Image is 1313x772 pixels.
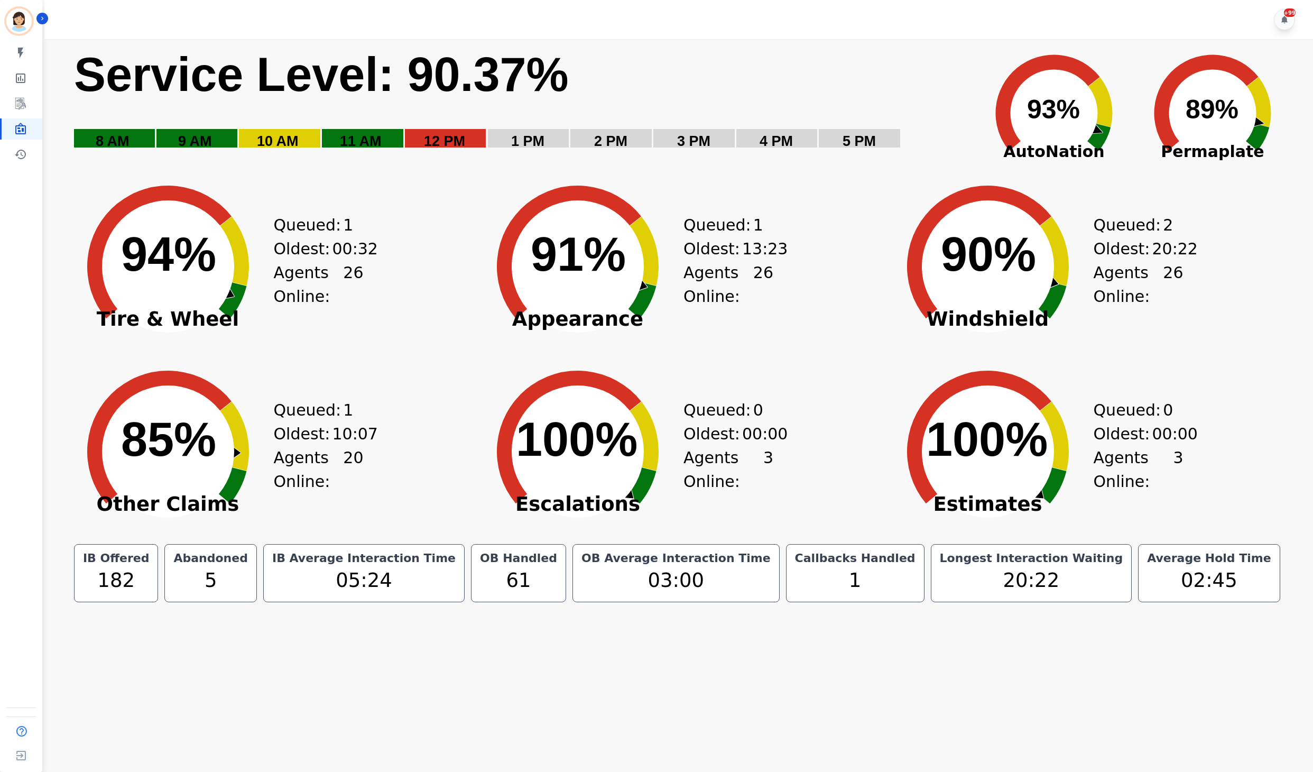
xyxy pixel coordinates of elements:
text: 8 AM [96,133,130,149]
span: 0 [1163,398,1173,422]
span: Permaplate [1133,140,1292,163]
span: 26 [1163,261,1183,308]
text: 91% [531,228,626,281]
span: 1 [753,213,763,237]
div: Queued: [683,398,763,422]
img: Bordered avatar [6,8,32,34]
span: Escalations [472,499,683,510]
div: 61 [478,566,559,595]
div: 1 [793,566,918,595]
span: 20 [343,446,363,493]
span: 13:23 [742,237,788,261]
span: 00:32 [332,237,377,261]
div: 20:22 [938,566,1125,595]
text: 2 PM [594,133,627,149]
div: +99 [1284,8,1296,17]
div: 02:45 [1145,566,1273,595]
div: 03:00 [579,566,773,595]
div: 182 [81,566,152,595]
text: 94% [121,228,216,281]
div: IB Offered [81,551,152,566]
div: Longest Interaction Waiting [938,551,1125,566]
text: 93% [1027,95,1080,124]
span: 1 [343,213,353,237]
text: 100% [516,413,637,466]
svg: Service Level: 0% [73,46,968,165]
span: 1 [343,398,353,422]
div: Queued: [683,213,763,237]
span: Tire & Wheel [62,314,274,325]
text: Service Level: 90.37% [74,48,569,101]
div: Agents Online: [1094,261,1183,308]
text: 4 PM [760,133,793,149]
span: 26 [753,261,773,308]
div: Oldest: [274,237,353,261]
text: 100% [926,413,1048,466]
span: Other Claims [62,499,274,510]
span: AutoNation [975,140,1133,163]
text: 9 AM [178,133,212,149]
text: 10 AM [257,133,299,149]
div: Agents Online: [274,261,364,308]
div: Queued: [274,213,353,237]
span: 3 [1173,446,1183,493]
div: OB Average Interaction Time [579,551,773,566]
text: 90% [941,228,1036,281]
div: 05:24 [270,566,458,595]
text: 3 PM [677,133,710,149]
div: Agents Online: [683,446,773,493]
div: Abandoned [171,551,249,566]
text: 12 PM [424,133,465,149]
div: 5 [171,566,249,595]
span: Appearance [472,314,683,325]
text: 89% [1186,95,1238,124]
div: Agents Online: [274,446,364,493]
text: 85% [121,413,216,466]
div: Queued: [1094,213,1173,237]
div: Agents Online: [1094,446,1183,493]
div: Callbacks Handled [793,551,918,566]
span: 00:00 [1152,422,1197,446]
div: Oldest: [1094,422,1173,446]
span: 20:22 [1152,237,1197,261]
div: Oldest: [683,237,763,261]
span: Windshield [882,314,1094,325]
span: 0 [753,398,763,422]
div: Oldest: [274,422,353,446]
div: Queued: [274,398,353,422]
span: 3 [763,446,773,493]
span: 10:07 [332,422,377,446]
div: Agents Online: [683,261,773,308]
span: 00:00 [742,422,788,446]
div: Oldest: [1094,237,1173,261]
div: Average Hold Time [1145,551,1273,566]
span: 2 [1163,213,1173,237]
div: Oldest: [683,422,763,446]
text: 5 PM [843,133,876,149]
text: 11 AM [340,133,382,149]
div: Queued: [1094,398,1173,422]
div: OB Handled [478,551,559,566]
div: IB Average Interaction Time [270,551,458,566]
span: 26 [343,261,363,308]
text: 1 PM [511,133,544,149]
span: Estimates [882,499,1094,510]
